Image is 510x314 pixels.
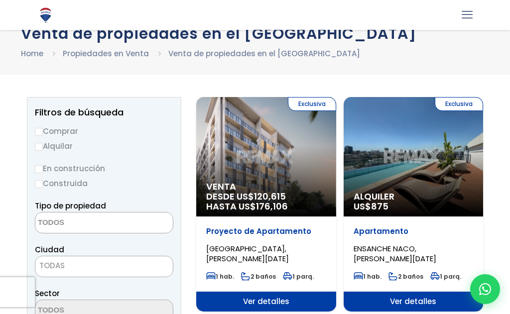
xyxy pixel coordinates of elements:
[344,97,484,312] a: Exclusiva Alquiler US$875 Apartamento ENSANCHE NACO, [PERSON_NAME][DATE] 1 hab. 2 baños 1 parq. V...
[168,47,360,60] li: Venta de propiedades en el [GEOGRAPHIC_DATA]
[21,25,489,42] h1: Venta de propiedades en el [GEOGRAPHIC_DATA]
[35,128,43,136] input: Comprar
[35,143,43,151] input: Alquilar
[206,272,234,281] span: 1 hab.
[388,272,423,281] span: 2 baños
[35,140,173,152] label: Alquilar
[254,190,286,203] span: 120,615
[283,272,314,281] span: 1 parq.
[206,202,326,211] span: HASTA US$
[35,256,173,277] span: TODAS
[459,6,476,23] a: mobile menu
[371,200,388,212] span: 875
[35,259,173,273] span: TODAS
[354,192,474,202] span: Alquiler
[35,212,132,234] textarea: Search
[35,180,43,188] input: Construida
[35,244,64,255] span: Ciudad
[35,125,173,137] label: Comprar
[35,107,173,117] h2: Filtros de búsqueda
[354,200,388,212] span: US$
[39,260,65,271] span: TODAS
[37,6,54,24] img: Logo de REMAX
[288,97,336,111] span: Exclusiva
[196,97,336,312] a: Exclusiva Venta DESDE US$120,615 HASTA US$176,106 Proyecto de Apartamento [GEOGRAPHIC_DATA], [PER...
[344,292,484,312] span: Ver detalles
[354,272,382,281] span: 1 hab.
[435,97,483,111] span: Exclusiva
[196,292,336,312] span: Ver detalles
[241,272,276,281] span: 2 baños
[206,243,289,264] span: [GEOGRAPHIC_DATA], [PERSON_NAME][DATE]
[35,177,173,190] label: Construida
[430,272,461,281] span: 1 parq.
[206,192,326,211] span: DESDE US$
[206,182,326,192] span: Venta
[354,226,474,236] p: Apartamento
[354,243,436,264] span: ENSANCHE NACO, [PERSON_NAME][DATE]
[21,48,43,59] a: Home
[256,200,288,212] span: 176,106
[35,165,43,173] input: En construcción
[63,48,149,59] a: Propiedades en Venta
[35,288,60,299] span: Sector
[206,226,326,236] p: Proyecto de Apartamento
[35,162,173,175] label: En construcción
[35,201,106,211] span: Tipo de propiedad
